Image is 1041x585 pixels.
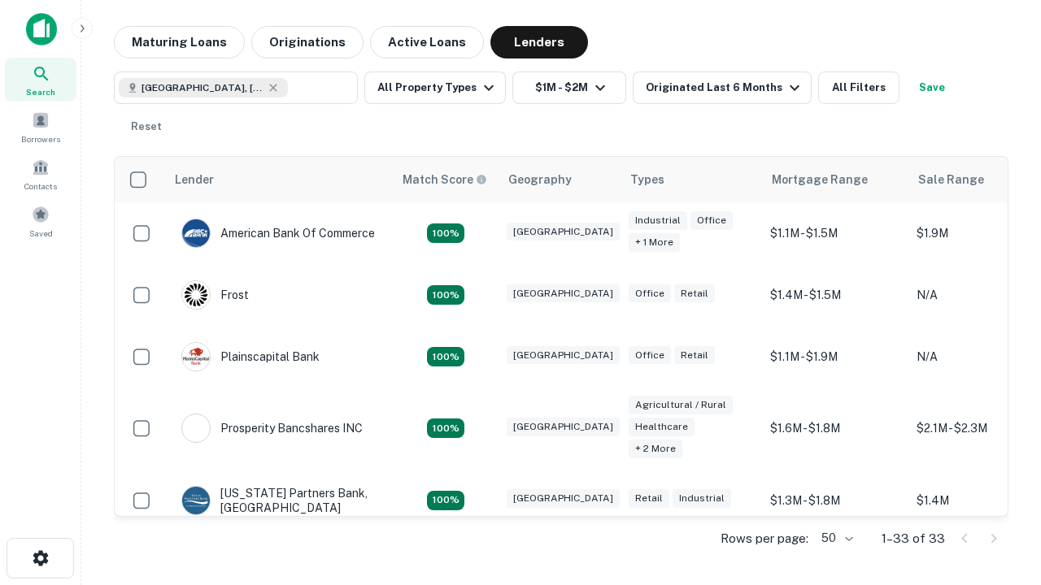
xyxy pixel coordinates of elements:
[507,346,620,365] div: [GEOGRAPHIC_DATA]
[24,180,57,193] span: Contacts
[427,347,464,366] div: Matching Properties: 3, hasApolloMatch: undefined
[114,26,245,58] button: Maturing Loans
[5,199,76,243] a: Saved
[762,470,908,531] td: $1.3M - $1.8M
[490,26,588,58] button: Lenders
[26,13,57,45] img: capitalize-icon.png
[762,326,908,388] td: $1.1M - $1.9M
[142,80,264,95] span: [GEOGRAPHIC_DATA], [GEOGRAPHIC_DATA], [GEOGRAPHIC_DATA]
[508,170,572,189] div: Geography
[165,157,393,202] th: Lender
[906,71,958,104] button: Save your search to get updates of matches that match your search criteria.
[621,157,762,202] th: Types
[181,414,363,443] div: Prosperity Bancshares INC
[721,529,808,548] p: Rows per page:
[646,78,804,97] div: Originated Last 6 Months
[882,529,945,548] p: 1–33 of 33
[762,157,908,202] th: Mortgage Range
[629,440,682,458] div: + 2 more
[690,211,733,230] div: Office
[918,170,984,189] div: Sale Range
[630,170,664,189] div: Types
[633,71,812,104] button: Originated Last 6 Months
[364,71,506,104] button: All Property Types
[507,223,620,241] div: [GEOGRAPHIC_DATA]
[674,346,715,365] div: Retail
[427,285,464,305] div: Matching Properties: 3, hasApolloMatch: undefined
[629,284,671,303] div: Office
[427,223,464,243] div: Matching Properties: 3, hasApolloMatch: undefined
[427,491,464,510] div: Matching Properties: 4, hasApolloMatch: undefined
[512,71,626,104] button: $1M - $2M
[762,388,908,470] td: $1.6M - $1.8M
[507,489,620,508] div: [GEOGRAPHIC_DATA]
[629,396,733,414] div: Agricultural / Rural
[181,219,375,248] div: American Bank Of Commerce
[818,71,899,104] button: All Filters
[120,110,172,143] button: Reset
[629,233,680,252] div: + 1 more
[499,157,621,202] th: Geography
[629,489,669,508] div: Retail
[772,170,868,189] div: Mortgage Range
[629,211,687,230] div: Industrial
[674,284,715,303] div: Retail
[960,455,1041,533] iframe: Chat Widget
[181,280,249,310] div: Frost
[507,418,620,436] div: [GEOGRAPHIC_DATA]
[5,58,76,102] a: Search
[21,132,60,145] span: Borrowers
[393,157,499,202] th: Capitalize uses an advanced AI algorithm to match your search with the best lender. The match sco...
[181,342,320,371] div: Plainscapital Bank
[403,171,484,188] h6: Match Score
[5,105,76,149] a: Borrowers
[251,26,364,58] button: Originations
[507,284,620,303] div: [GEOGRAPHIC_DATA]
[762,202,908,264] td: $1.1M - $1.5M
[175,170,214,189] div: Lender
[29,227,53,240] span: Saved
[181,486,377,515] div: [US_STATE] Partners Bank, [GEOGRAPHIC_DATA]
[370,26,484,58] button: Active Loans
[673,489,731,508] div: Industrial
[629,346,671,365] div: Office
[182,487,210,514] img: picture
[815,526,856,550] div: 50
[5,152,76,196] a: Contacts
[762,264,908,326] td: $1.4M - $1.5M
[629,418,695,436] div: Healthcare
[182,281,210,309] img: picture
[182,414,210,442] img: picture
[182,343,210,370] img: picture
[403,171,487,188] div: Capitalize uses an advanced AI algorithm to match your search with the best lender. The match sco...
[182,219,210,247] img: picture
[26,85,55,98] span: Search
[427,418,464,438] div: Matching Properties: 5, hasApolloMatch: undefined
